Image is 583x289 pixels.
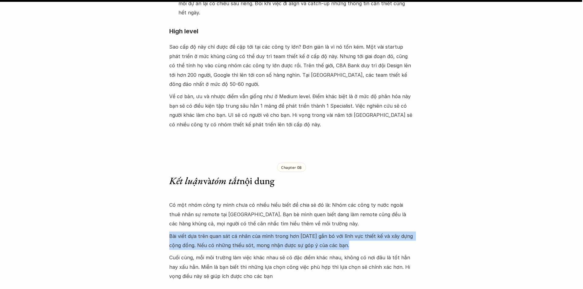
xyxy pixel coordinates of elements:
p: Bài viết dựa trên quan sát cá nhân của mình trong hơn [DATE] gắn bó với lĩnh vực thiết kế và xây ... [169,232,414,250]
p: Cuối cùng, mỗi môi trường làm việc khác nhau sẽ có đặc điểm khác nhau, không có nơi đâu là tốt hẳ... [169,253,414,281]
p: Có một nhóm công ty mình chưa có nhiều hiểu biết để chia sẻ đó là: Nhóm các công ty nước ngoài th... [169,200,414,228]
em: tóm tắt [211,174,240,187]
h3: và nội dung [169,175,414,187]
p: Về cơ bản, ưu và nhược điểm vẫn giống như ở Medium level. Điểm khác biệt là ở mức độ phân hóa này... [169,92,414,129]
p: Chapter 08 [281,165,302,169]
p: Sao cấp độ này chỉ được đề cập tới tại các công ty lớn? Đơn giản là vì nó tốn kém. Một vài startu... [169,42,414,89]
h4: High level [169,23,414,39]
em: Kết luận [169,174,203,187]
